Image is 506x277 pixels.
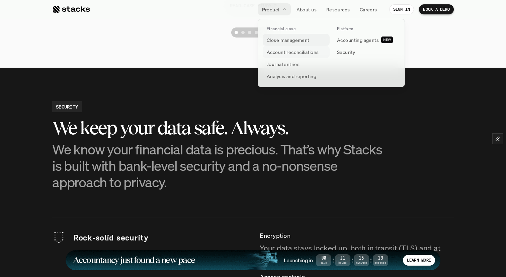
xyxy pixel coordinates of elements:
p: Financial close [267,26,296,31]
p: Analysis and reporting [267,73,316,80]
p: Accounting agents [337,37,379,44]
span: Hours [335,262,350,264]
strong: : [331,256,335,264]
h2: SECURITY [56,103,78,110]
h3: We keep your data safe. Always. [52,118,387,138]
span: Seconds [373,262,388,264]
h1: Accountancy just found a new pace [73,256,195,264]
p: LEARN MORE [407,258,431,263]
span: 15 [354,257,369,260]
p: Product [262,6,280,13]
h2: NEW [383,38,391,42]
a: Resources [322,3,354,15]
strong: : [369,256,372,264]
a: Accounting agentsNEW [333,34,400,46]
span: Minutes [354,262,369,264]
p: Close management [267,37,310,44]
p: BOOK A DEMO [423,7,450,12]
a: Careers [356,3,381,15]
a: Journal entries [263,58,330,70]
button: Scroll to page 4 [253,27,260,38]
button: Scroll to page 2 [240,27,246,38]
p: Your data stays locked up, both in transit (TLS) and at rest (AES-256). [260,243,454,264]
p: Account reconciliations [267,49,319,56]
strong: : [350,256,354,264]
p: Journal entries [267,61,300,68]
h4: Launching in [284,257,313,264]
button: Scroll to page 1 [231,27,240,38]
a: BOOK A DEMO [419,4,454,14]
a: SIGN IN [389,4,414,14]
a: Accountancy just found a new paceLaunching in00Days:21Hours:15Minutes:19SecondsLEARN MORE [66,250,440,270]
a: Analysis and reporting [263,70,330,82]
button: Scroll to page 3 [246,27,253,38]
p: About us [297,6,317,13]
p: We know your financial data is precious. That’s why Stacks is built with bank-level security and ... [52,141,387,191]
a: Security [333,46,400,58]
p: SIGN IN [393,7,410,12]
p: Careers [360,6,377,13]
p: Rock-solid security [74,232,246,244]
a: Privacy Policy [79,155,108,160]
a: Close management [263,34,330,46]
a: Account reconciliations [263,46,330,58]
span: 19 [373,257,388,260]
button: Edit Framer Content [493,134,503,144]
p: Resources [326,6,350,13]
p: Security [337,49,355,56]
p: Platform [337,26,353,31]
span: Days [316,262,331,264]
p: Encryption [260,231,454,240]
span: 00 [316,257,331,260]
span: 21 [335,257,350,260]
a: About us [292,3,321,15]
